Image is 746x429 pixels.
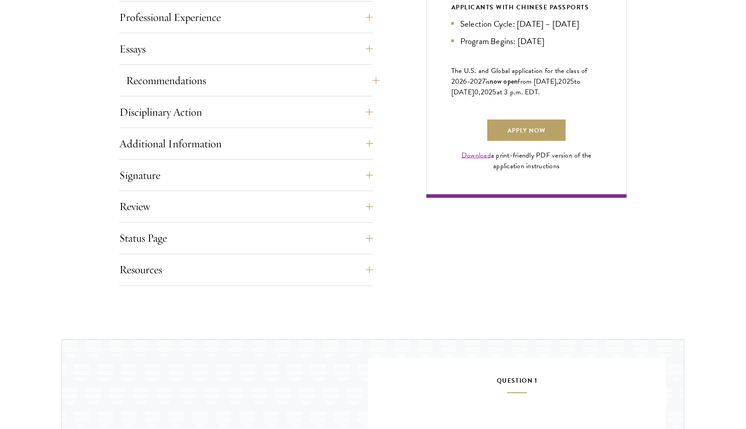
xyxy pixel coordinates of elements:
[451,17,602,30] li: Selection Cycle: [DATE] – [DATE]
[395,376,640,393] h5: Question 1
[451,150,602,171] div: a print-friendly PDF version of the application instructions
[119,133,373,154] button: Additional Information
[493,87,497,97] span: 5
[126,70,380,91] button: Recommendations
[451,35,602,48] li: Program Begins: [DATE]
[119,101,373,123] button: Disciplinary Action
[474,87,479,97] span: 0
[559,76,571,87] span: 202
[119,38,373,60] button: Essays
[571,76,575,87] span: 5
[479,87,481,97] span: ,
[463,76,467,87] span: 6
[119,196,373,218] button: Review
[462,150,491,161] a: Download
[451,76,580,97] span: to [DATE]
[481,87,493,97] span: 202
[518,76,559,87] span: from [DATE],
[467,76,482,87] span: -202
[490,76,518,86] span: now open
[119,7,373,28] button: Professional Experience
[119,228,373,249] button: Status Page
[451,2,602,13] div: APPLICANTS WITH CHINESE PASSPORTS
[497,87,540,97] span: at 3 p.m. EDT.
[119,259,373,281] button: Resources
[119,165,373,186] button: Signature
[487,120,566,141] a: Apply Now
[486,76,490,87] span: is
[482,76,486,87] span: 7
[451,65,588,87] span: The U.S. and Global application for the class of 202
